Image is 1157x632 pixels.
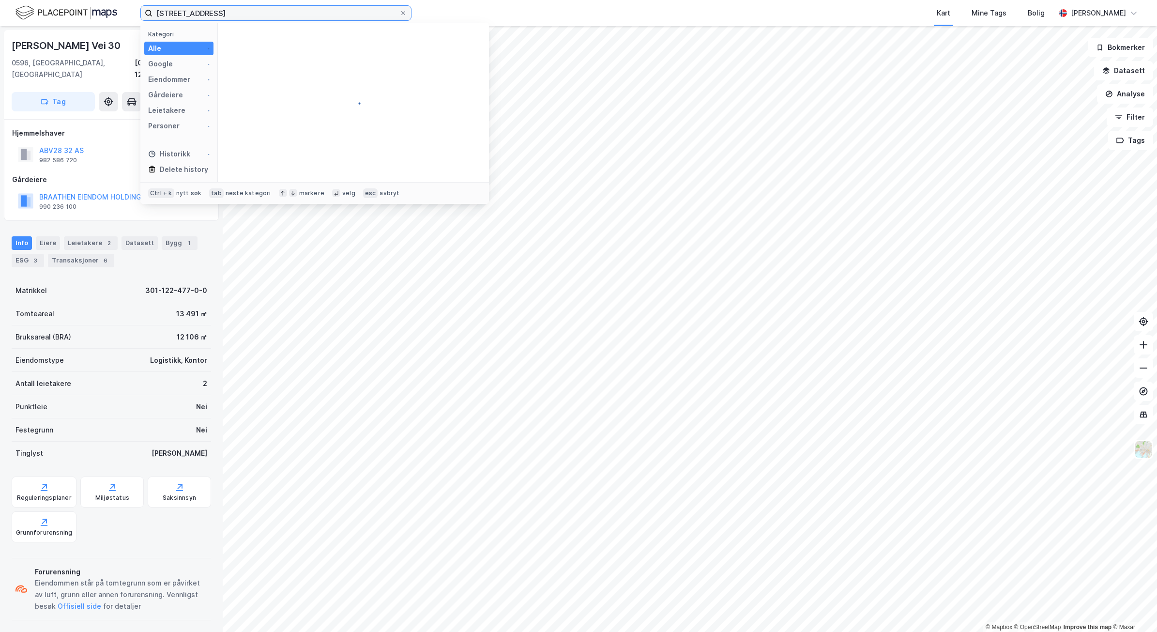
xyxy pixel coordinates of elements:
[162,236,198,250] div: Bygg
[148,43,161,54] div: Alle
[196,424,207,436] div: Nei
[1107,108,1153,127] button: Filter
[15,331,71,343] div: Bruksareal (BRA)
[152,6,399,20] input: Søk på adresse, matrikkel, gårdeiere, leietakere eller personer
[15,308,54,320] div: Tomteareal
[363,188,378,198] div: esc
[176,189,202,197] div: nytt søk
[299,189,324,197] div: markere
[1109,586,1157,632] iframe: Chat Widget
[122,236,158,250] div: Datasett
[17,494,72,502] div: Reguleringsplaner
[342,189,355,197] div: velg
[202,45,210,52] img: spinner.a6d8c91a73a9ac5275cf975e30b51cfb.svg
[148,31,213,38] div: Kategori
[209,188,224,198] div: tab
[1064,624,1111,631] a: Improve this map
[972,7,1006,19] div: Mine Tags
[148,89,183,101] div: Gårdeiere
[1028,7,1045,19] div: Bolig
[1014,624,1061,631] a: OpenStreetMap
[152,447,207,459] div: [PERSON_NAME]
[1108,131,1153,150] button: Tags
[12,254,44,267] div: ESG
[150,355,207,366] div: Logistikk, Kontor
[148,148,190,160] div: Historikk
[101,256,110,265] div: 6
[202,122,210,130] img: spinner.a6d8c91a73a9ac5275cf975e30b51cfb.svg
[148,120,180,132] div: Personer
[176,308,207,320] div: 13 491 ㎡
[1134,440,1153,459] img: Z
[16,529,72,537] div: Grunnforurensning
[160,164,208,175] div: Delete history
[226,189,271,197] div: neste kategori
[937,7,950,19] div: Kart
[202,60,210,68] img: spinner.a6d8c91a73a9ac5275cf975e30b51cfb.svg
[148,105,185,116] div: Leietakere
[202,91,210,99] img: spinner.a6d8c91a73a9ac5275cf975e30b51cfb.svg
[15,285,47,296] div: Matrikkel
[145,285,207,296] div: 301-122-477-0-0
[1094,61,1153,80] button: Datasett
[346,95,361,110] img: spinner.a6d8c91a73a9ac5275cf975e30b51cfb.svg
[30,256,40,265] div: 3
[202,107,210,114] img: spinner.a6d8c91a73a9ac5275cf975e30b51cfb.svg
[39,203,76,211] div: 990 236 100
[12,92,95,111] button: Tag
[104,238,114,248] div: 2
[202,76,210,83] img: spinner.a6d8c91a73a9ac5275cf975e30b51cfb.svg
[196,401,207,413] div: Nei
[380,189,399,197] div: avbryt
[35,566,207,578] div: Forurensning
[1088,38,1153,57] button: Bokmerker
[1097,84,1153,104] button: Analyse
[1071,7,1126,19] div: [PERSON_NAME]
[148,188,174,198] div: Ctrl + k
[163,494,196,502] div: Saksinnsyn
[35,577,207,612] div: Eiendommen står på tomtegrunn som er påvirket av luft, grunn eller annen forurensning. Vennligst ...
[15,447,43,459] div: Tinglyst
[202,150,210,158] img: spinner.a6d8c91a73a9ac5275cf975e30b51cfb.svg
[148,58,173,70] div: Google
[64,236,118,250] div: Leietakere
[12,236,32,250] div: Info
[95,494,129,502] div: Miljøstatus
[12,174,211,185] div: Gårdeiere
[15,4,117,21] img: logo.f888ab2527a4732fd821a326f86c7f29.svg
[184,238,194,248] div: 1
[48,254,114,267] div: Transaksjoner
[12,38,122,53] div: [PERSON_NAME] Vei 30
[15,355,64,366] div: Eiendomstype
[15,424,53,436] div: Festegrunn
[36,236,60,250] div: Eiere
[15,401,47,413] div: Punktleie
[12,57,135,80] div: 0596, [GEOGRAPHIC_DATA], [GEOGRAPHIC_DATA]
[135,57,211,80] div: [GEOGRAPHIC_DATA], 122/477
[986,624,1012,631] a: Mapbox
[177,331,207,343] div: 12 106 ㎡
[203,378,207,389] div: 2
[148,74,190,85] div: Eiendommer
[39,156,77,164] div: 982 586 720
[12,127,211,139] div: Hjemmelshaver
[15,378,71,389] div: Antall leietakere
